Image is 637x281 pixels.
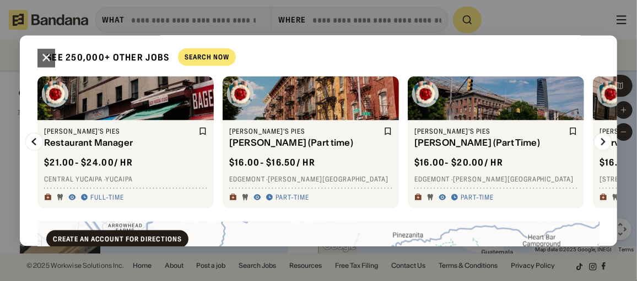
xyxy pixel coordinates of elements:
div: $ 16.00 - $16.50 / hr [229,157,315,168]
div: Central Yucaipa · Yucaipa [44,174,207,183]
img: Polly's Pies logo [42,80,68,107]
div: [PERSON_NAME]'s Pies [44,126,196,135]
img: Polly's Pies logo [227,80,253,107]
div: Create an account for directions [53,235,182,242]
div: See 250,000+ other jobs [37,42,169,71]
div: [PERSON_NAME]'s Pies [414,126,566,135]
div: $ 16.00 - $20.00 / hr [414,157,503,168]
div: Restaurant Manager [44,137,196,148]
img: Right Arrow [594,133,612,150]
div: Edgemont · [PERSON_NAME][GEOGRAPHIC_DATA] [229,174,392,183]
div: Part-time [461,193,494,202]
div: [PERSON_NAME]'s Pies [229,126,381,135]
img: Polly's Pies logo [597,80,624,107]
div: Part-time [276,193,309,202]
img: Polly's Pies logo [412,80,439,107]
div: Edgemont · [PERSON_NAME][GEOGRAPHIC_DATA] [414,174,577,183]
div: [PERSON_NAME] (Part time) [229,137,381,148]
img: Left Arrow [25,133,43,150]
div: Full-time [90,193,124,202]
div: $ 21.00 - $24.00 / hr [44,157,133,168]
div: [PERSON_NAME] (Part Time) [414,137,566,148]
div: Search Now [185,54,229,60]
